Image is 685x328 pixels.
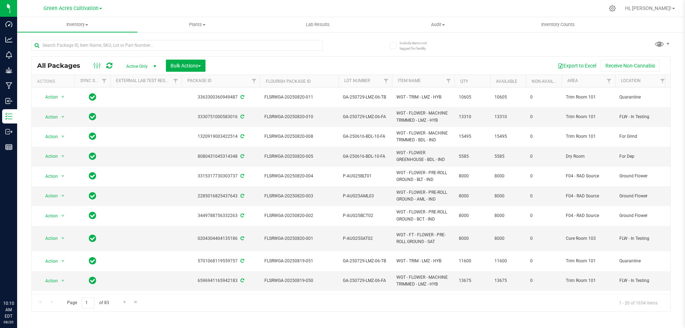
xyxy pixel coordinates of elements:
span: 8000 [494,193,522,200]
span: 0 [530,277,557,284]
span: 11600 [459,258,486,264]
span: 11600 [494,258,522,264]
a: Plants [137,17,258,32]
span: Quarantine [619,258,664,264]
span: 13310 [494,113,522,120]
a: Available [496,79,517,84]
span: In Sync [89,171,96,181]
span: select [59,233,67,243]
span: GA-250729-LMZ-06-TB [343,258,388,264]
span: P-AUG25SAT02 [343,235,388,242]
span: WGT - FT - FLOWER - PRE-ROLL GROUND - SAT [396,232,450,245]
span: F04 - RAD Source [566,212,611,219]
div: 6596941165942183 [181,277,261,284]
div: 5701068119559757 [181,258,261,264]
a: Filter [443,75,455,87]
span: Action [39,191,58,201]
div: 3315317730303737 [181,173,261,180]
input: Search Package ID, Item Name, SKU, Lot or Part Number... [31,40,323,51]
span: FLSRWGA-20250820-003 [264,193,334,200]
span: select [59,151,67,161]
inline-svg: Monitoring [5,51,12,59]
span: In Sync [89,211,96,221]
span: Ground Flower [619,173,664,180]
span: 0 [530,113,557,120]
span: 13675 [494,277,522,284]
span: select [59,276,67,286]
span: WGT - FLOWER - PRE-ROLL GROUND - BLT - IND [396,170,450,183]
span: In Sync [89,92,96,102]
span: P-AUG25BLT01 [343,173,388,180]
inline-svg: Grow [5,67,12,74]
div: 8080431045314348 [181,153,261,160]
span: 0 [530,193,557,200]
span: Trim Room 101 [566,113,611,120]
a: Inventory [17,17,137,32]
span: Ground Flower [619,193,664,200]
button: Bulk Actions [166,60,205,72]
a: Package ID [187,78,212,83]
span: Trim Room 101 [566,94,611,101]
span: 8000 [459,193,486,200]
input: 1 [82,297,95,308]
span: 8000 [459,173,486,180]
span: 0 [530,173,557,180]
span: FLSRWGA-20250820-010 [264,113,334,120]
span: 0 [530,153,557,160]
span: Sync from Compliance System [239,236,244,241]
span: GA-250616-BDL-10-FA [343,133,388,140]
span: Green Acres Cultivation [44,5,98,11]
span: Lab Results [296,21,339,28]
p: 10:10 AM EDT [3,300,14,319]
span: Quarantine [619,94,664,101]
a: Inventory Counts [498,17,618,32]
span: 13310 [459,113,486,120]
span: FLSRWGA-20250820-002 [264,212,334,219]
span: FLSRWGA-20250820-004 [264,173,334,180]
span: 10605 [459,94,486,101]
span: 8000 [494,212,522,219]
span: WGT - FLOWER GREENHOUSE - BDL - IND [396,150,450,163]
div: 3363300360949487 [181,94,261,101]
div: 3449788756332263 [181,212,261,219]
span: In Sync [89,112,96,122]
span: Hi, [PERSON_NAME]! [625,5,671,11]
a: Filter [380,75,392,87]
a: Filter [170,75,182,87]
span: Page of 83 [61,297,115,308]
a: Lot Number [344,78,370,83]
inline-svg: Dashboard [5,21,12,28]
span: WGT - FLOWER - PRE-ROLL GROUND - BCT - IND [396,209,450,222]
span: Sync from Compliance System [239,154,244,159]
span: Inventory Counts [532,21,584,28]
span: 8000 [494,235,522,242]
span: FLSRWGA-20250820-011 [264,94,334,101]
span: 0 [530,235,557,242]
a: Go to the next page [120,297,130,307]
span: 0 [530,94,557,101]
span: FLW - In Testing [619,113,664,120]
span: P-AUG25BCT02 [343,212,388,219]
span: FLSRWGA-20250819-051 [264,258,334,264]
a: External Lab Test Result [116,78,172,83]
span: Trim Room 101 [566,277,611,284]
span: Action [39,211,58,221]
span: FLSRWGA-20250820-008 [264,133,334,140]
span: Include items not tagged for facility [400,40,435,51]
a: Filter [657,75,669,87]
span: 15495 [494,133,522,140]
span: FLW - In Testing [619,235,664,242]
button: Export to Excel [553,60,601,72]
iframe: Resource center [7,271,29,292]
a: Filter [603,75,615,87]
span: All Packages [37,62,87,70]
span: WGT - FLOWER - MACHINE TRIMMED - LMZ - HYB [396,274,450,288]
p: 08/20 [3,319,14,325]
inline-svg: Inventory [5,113,12,120]
a: Flourish Package ID [266,79,311,84]
span: FLW - In Testing [619,277,664,284]
div: 3330751000583016 [181,113,261,120]
a: Qty [460,79,468,84]
button: Receive Non-Cannabis [601,60,660,72]
span: In Sync [89,191,96,201]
